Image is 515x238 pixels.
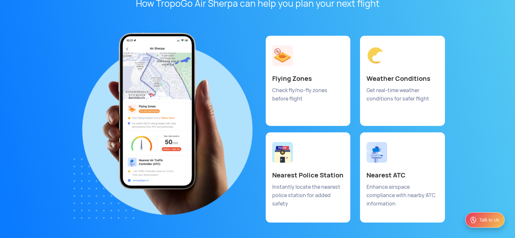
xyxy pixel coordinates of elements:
[272,183,343,208] p: Instantly locate the nearest police station for added safety
[366,183,438,208] p: Enhance airspace compliance with nearby ATC information
[366,74,445,83] p: Weather Conditions
[272,45,293,66] img: Flying Zones
[272,142,293,163] img: Nearest Police Station
[366,171,445,180] p: Nearest ATC
[74,33,253,219] img: search_icon
[469,216,477,224] img: ic_Support.svg
[272,86,343,103] p: Check fly/no-fly zones before flight
[272,171,351,180] p: Nearest Police Station
[479,217,499,223] div: Talk to Us
[366,142,387,163] img: Nearest ATC
[366,45,387,66] img: Weather Conditions
[272,74,351,83] p: Flying Zones
[366,86,438,103] p: Get real-time weather conditions for safer flight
